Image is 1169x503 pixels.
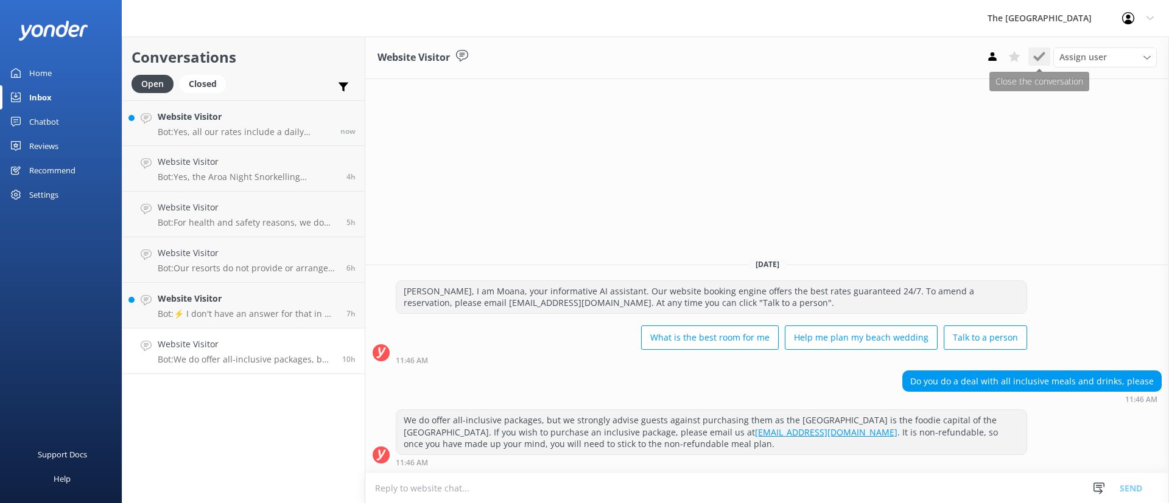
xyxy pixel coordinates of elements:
a: Website VisitorBot:For health and safety reasons, we do not offer a public grilling station at th... [122,192,365,237]
h4: Website Visitor [158,292,337,305]
p: Bot: Yes, all our rates include a daily cooked full breakfast. [158,127,331,137]
button: What is the best room for me [641,325,779,350]
a: Website VisitorBot:We do offer all-inclusive packages, but we strongly advise guests against purc... [122,328,365,374]
a: Open [132,77,180,90]
h4: Website Visitor [158,201,337,214]
a: Website VisitorBot:Yes, all our rates include a daily cooked full breakfast.now [122,100,365,146]
div: Support Docs [38,442,87,467]
div: Sep 05 2025 11:46am (UTC -10:00) Pacific/Honolulu [396,458,1027,467]
img: yonder-white-logo.png [18,21,88,41]
a: Website VisitorBot:Yes, the Aroa Night Snorkelling experience is available every [DATE] at 8pm. Y... [122,146,365,192]
div: Inbox [29,85,52,109]
span: Sep 05 2025 03:01pm (UTC -10:00) Pacific/Honolulu [346,263,356,273]
div: Open [132,75,174,93]
div: Help [54,467,71,491]
div: Recommend [29,158,75,182]
span: Sep 05 2025 11:46am (UTC -10:00) Pacific/Honolulu [342,354,356,364]
strong: 11:46 AM [396,357,428,364]
h4: Website Visitor [158,155,337,168]
a: [EMAIL_ADDRESS][DOMAIN_NAME] [755,426,897,438]
h4: Website Visitor [158,246,337,260]
div: Reviews [29,134,58,158]
h4: Website Visitor [158,338,333,351]
div: Closed [180,75,226,93]
div: Sep 05 2025 11:46am (UTC -10:00) Pacific/Honolulu [396,356,1027,364]
div: Assign User [1053,47,1157,67]
span: [DATE] [748,259,787,269]
span: Assign user [1059,50,1107,64]
span: Sep 05 2025 05:08pm (UTC -10:00) Pacific/Honolulu [346,172,356,182]
button: Talk to a person [944,325,1027,350]
p: Bot: For health and safety reasons, we do not offer a public grilling station at the resort. [158,217,337,228]
a: Website VisitorBot:⚡ I don't have an answer for that in my knowledge base. Please try and rephras... [122,283,365,328]
h4: Website Visitor [158,110,331,123]
h2: Conversations [132,46,356,69]
p: Bot: We do offer all-inclusive packages, but we strongly advise guests against purchasing them as... [158,354,333,365]
div: Chatbot [29,109,59,134]
p: Bot: Our resorts do not provide or arrange transportation services, including airport transfers. ... [158,263,337,274]
div: We do offer all-inclusive packages, but we strongly advise guests against purchasing them as the ... [396,410,1027,454]
h3: Website Visitor [377,50,450,66]
strong: 11:46 AM [1125,396,1157,403]
a: Website VisitorBot:Our resorts do not provide or arrange transportation services, including airpo... [122,237,365,283]
strong: 11:46 AM [396,459,428,467]
div: [PERSON_NAME], I am Moana, your informative AI assistant. Our website booking engine offers the b... [396,281,1027,313]
div: Home [29,61,52,85]
span: Sep 05 2025 02:39pm (UTC -10:00) Pacific/Honolulu [346,308,356,319]
a: Closed [180,77,232,90]
span: Sep 05 2025 04:45pm (UTC -10:00) Pacific/Honolulu [346,217,356,227]
div: Sep 05 2025 11:46am (UTC -10:00) Pacific/Honolulu [902,395,1162,403]
p: Bot: Yes, the Aroa Night Snorkelling experience is available every [DATE] at 8pm. You can book th... [158,172,337,182]
span: Sep 05 2025 09:52pm (UTC -10:00) Pacific/Honolulu [340,126,356,136]
div: Settings [29,182,58,207]
button: Help me plan my beach wedding [785,325,938,350]
div: Do you do a deal with all inclusive meals and drinks, please [903,371,1161,392]
p: Bot: ⚡ I don't have an answer for that in my knowledge base. Please try and rephrase your questio... [158,308,337,319]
